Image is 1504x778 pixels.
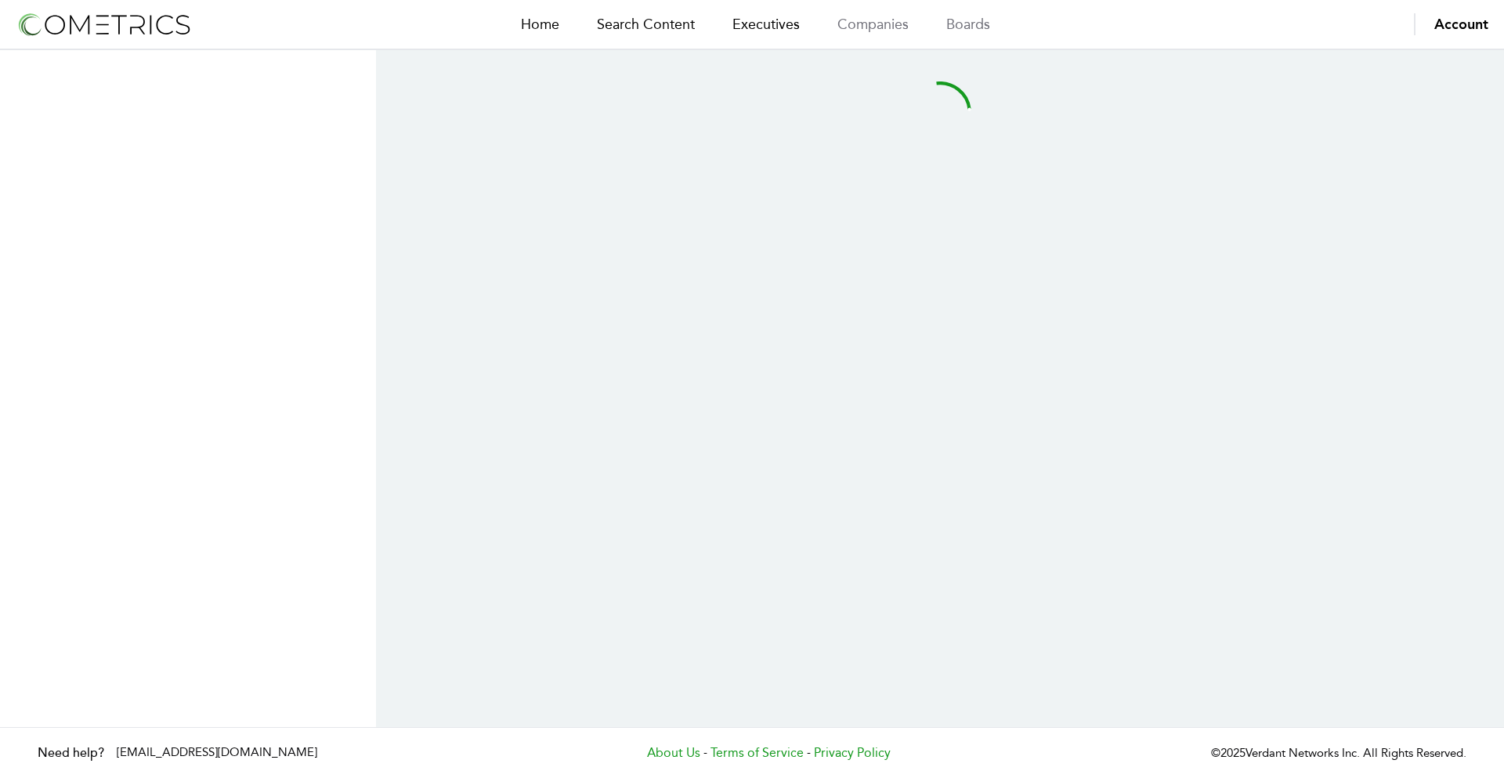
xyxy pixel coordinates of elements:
a: About Us [647,744,700,762]
span: - [703,744,707,762]
a: Companies [815,13,924,35]
p: © 2025 Verdant Networks Inc. All Rights Reserved. [1211,744,1466,762]
svg: audio-loading [909,81,971,144]
a: Home [499,13,575,35]
span: Account [1434,16,1488,33]
span: Boards [946,16,990,33]
a: Executives [710,13,815,35]
h3: Need help? [38,744,104,762]
span: Search Content [597,16,695,33]
span: Executives [732,16,800,33]
button: Account [1414,13,1488,35]
img: logo-refresh-RPX2ODFg.svg [16,10,192,39]
span: - [807,744,811,762]
a: Search Content [575,13,710,35]
span: Companies [837,16,909,33]
a: Privacy Policy [814,744,891,762]
a: Terms of Service [710,744,804,762]
a: Boards [924,13,1006,35]
span: Home [521,16,559,33]
a: [EMAIL_ADDRESS][DOMAIN_NAME] [117,745,317,759]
